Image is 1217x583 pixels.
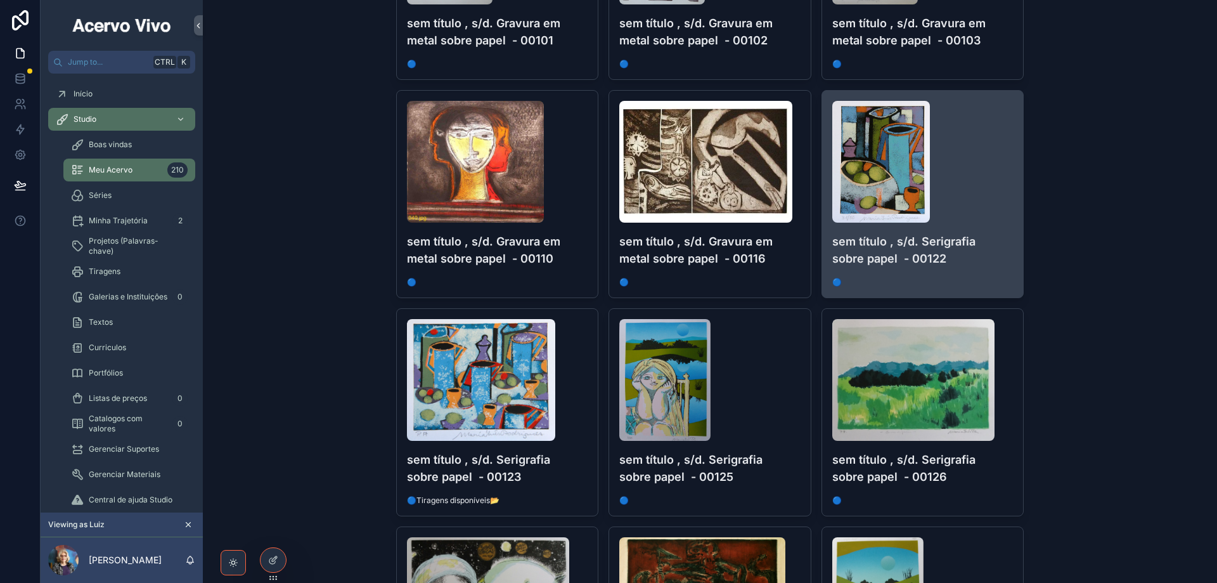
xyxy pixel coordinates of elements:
h4: sem título , s/d. Gravura em metal sobre papel - 00103 [832,15,1014,49]
img: sem-título-,-sd-Gravura-em-metal-sobre-papel----00123-web.jpg [407,319,556,441]
span: 🔵 [832,59,1014,69]
img: sem-título-,-sd-Gravura-em-metal-sobre-papel----00116-web.jpg [619,101,792,223]
img: App logo [70,15,173,36]
a: sem-título-,-sd-Gravura-em-metal-sobre-papel----00123-web.jpgsem título , s/d. Serigrafia sobre p... [396,308,599,516]
span: 🔵 [832,495,1014,506]
a: sem-título-,-sd-Gravura-em-metal-sobre-papel----00116-web.jpgsem título , s/d. Gravura em metal s... [608,90,811,298]
span: 🔵 [407,277,588,287]
a: Projetos (Palavras-chave) [63,235,195,258]
span: 🔵 [619,495,801,506]
a: sem-título-,-sd-Gravura-em-metal-sobre-papel----00122-web.jpgsem título , s/d. Serigrafia sobre p... [821,90,1024,298]
h4: sem título , s/d. Gravura em metal sobre papel - 00101 [407,15,588,49]
p: [PERSON_NAME] [89,554,162,567]
span: Boas vindas [89,140,132,150]
span: Projetos (Palavras-chave) [89,236,183,256]
span: Galerias e Instituições [89,292,167,302]
span: Minha Trajetória [89,216,148,226]
a: Gerenciar Suportes [63,438,195,461]
a: Listas de preços0 [63,387,195,410]
span: Textos [89,317,113,327]
h4: sem título , s/d. Serigrafia sobre papel - 00125 [619,451,801,485]
div: 210 [167,162,188,178]
a: Boas vindas [63,133,195,156]
a: Galerias e Instituições0 [63,285,195,308]
span: Portfólios [89,368,123,378]
span: 🔵 [832,277,1014,287]
div: 0 [172,416,188,431]
a: Início [48,82,195,105]
span: K [179,57,189,67]
h4: sem título , s/d. Serigrafia sobre papel - 00123 [407,451,588,485]
span: 🔵 [407,59,588,69]
h4: sem título , s/d. Serigrafia sobre papel - 00126 [832,451,1014,485]
img: sem-título-,-sd-Gravura-em-metal-sobre-papel----00125-web.jpg [619,319,711,441]
a: sem-título-,-sd-Gravura-em-metal-sobre-papel----00125-web.jpgsem título , s/d. Serigrafia sobre p... [608,308,811,516]
a: Curriculos [63,336,195,359]
span: Gerenciar Suportes [89,444,159,454]
a: sem-título-,-sd-Gravura-em-metal-sobre-papel----00126-web.jpgsem título , s/d. Serigrafia sobre p... [821,308,1024,516]
div: 0 [172,391,188,406]
button: Jump to...CtrlK [48,51,195,74]
a: Central de ajuda Studio [63,488,195,511]
a: sem-título-,-sd-Gravura-em-metal-sobre-papel----00110-web.jpgsem título , s/d. Gravura em metal s... [396,90,599,298]
h4: sem título , s/d. Serigrafia sobre papel - 00122 [832,233,1014,267]
img: sem-título-,-sd-Gravura-em-metal-sobre-papel----00122-web.jpg [832,101,930,223]
div: 0 [172,289,188,305]
span: Gerenciar Materiais [89,469,160,480]
span: 🔵 [619,59,801,69]
div: scrollable content [41,74,203,513]
span: Listas de preços [89,393,147,403]
h4: sem título , s/d. Gravura em metal sobre papel - 00110 [407,233,588,267]
a: Tiragens [63,260,195,283]
h4: sem título , s/d. Gravura em metal sobre papel - 00116 [619,233,801,267]
a: Catalogos com valores0 [63,412,195,435]
span: Tiragens [89,266,120,277]
img: sem-título-,-sd-Gravura-em-metal-sobre-papel----00110-web.jpg [407,101,544,223]
span: Ctrl [153,56,176,69]
a: Portfólios [63,362,195,384]
span: Catalogos com valores [89,414,167,434]
span: Curriculos [89,343,126,353]
span: Séries [89,190,112,200]
span: Início [74,89,93,99]
a: Gerenciar Materiais [63,463,195,486]
span: Meu Acervo [89,165,132,175]
a: Studio [48,108,195,131]
span: Central de ajuda Studio [89,495,172,505]
span: 🔵Tiragens disponíveis📂 [407,495,588,506]
span: Viewing as Luiz [48,520,105,530]
div: 2 [172,213,188,228]
h4: sem título , s/d. Gravura em metal sobre papel - 00102 [619,15,801,49]
img: sem-título-,-sd-Gravura-em-metal-sobre-papel----00126-web.jpg [832,319,995,441]
a: Textos [63,311,195,334]
span: Jump to... [68,57,148,67]
span: Studio [74,114,96,124]
a: Minha Trajetória2 [63,209,195,232]
span: 🔵 [619,277,801,287]
a: Séries [63,184,195,207]
a: Meu Acervo210 [63,159,195,181]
